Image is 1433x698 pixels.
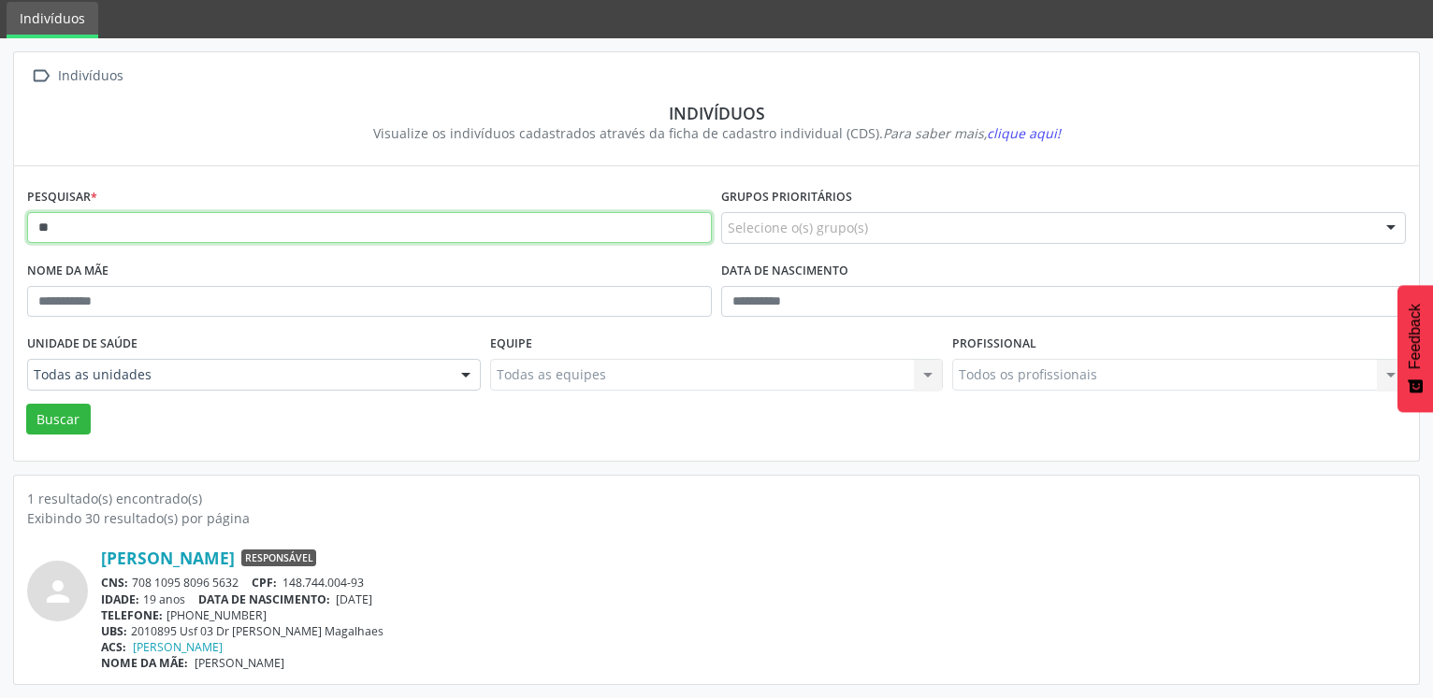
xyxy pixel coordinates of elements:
[728,218,868,237] span: Selecione o(s) grupo(s)
[101,591,1406,607] div: 19 anos
[133,639,223,655] a: [PERSON_NAME]
[7,2,98,38] a: Indivíduos
[27,257,109,286] label: Nome da mãe
[198,591,330,607] span: DATA DE NASCIMENTO:
[34,365,442,384] span: Todas as unidades
[40,123,1393,143] div: Visualize os indivíduos cadastrados através da ficha de cadastro individual (CDS).
[101,623,1406,639] div: 2010895 Usf 03 Dr [PERSON_NAME] Magalhaes
[252,575,277,591] span: CPF:
[27,63,54,90] i: 
[336,591,372,607] span: [DATE]
[721,257,848,286] label: Data de nascimento
[241,549,316,566] span: Responsável
[282,575,364,591] span: 148.744.004-93
[26,404,91,435] button: Buscar
[101,623,127,639] span: UBS:
[101,607,1406,623] div: [PHONE_NUMBER]
[41,575,75,608] i: person
[54,63,126,90] div: Indivíduos
[101,575,128,591] span: CNS:
[883,124,1061,142] i: Para saber mais,
[1407,304,1424,369] span: Feedback
[721,183,852,212] label: Grupos prioritários
[27,183,97,212] label: Pesquisar
[101,655,188,671] span: NOME DA MÃE:
[195,655,284,671] span: [PERSON_NAME]
[1397,285,1433,412] button: Feedback - Mostrar pesquisa
[987,124,1061,142] span: clique aqui!
[490,330,532,359] label: Equipe
[101,575,1406,591] div: 708 1095 8096 5632
[101,548,235,568] a: [PERSON_NAME]
[27,63,126,90] a:  Indivíduos
[101,607,163,623] span: TELEFONE:
[101,591,139,607] span: IDADE:
[952,330,1036,359] label: Profissional
[27,508,1406,528] div: Exibindo 30 resultado(s) por página
[40,103,1393,123] div: Indivíduos
[27,489,1406,508] div: 1 resultado(s) encontrado(s)
[27,330,138,359] label: Unidade de saúde
[101,639,126,655] span: ACS:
